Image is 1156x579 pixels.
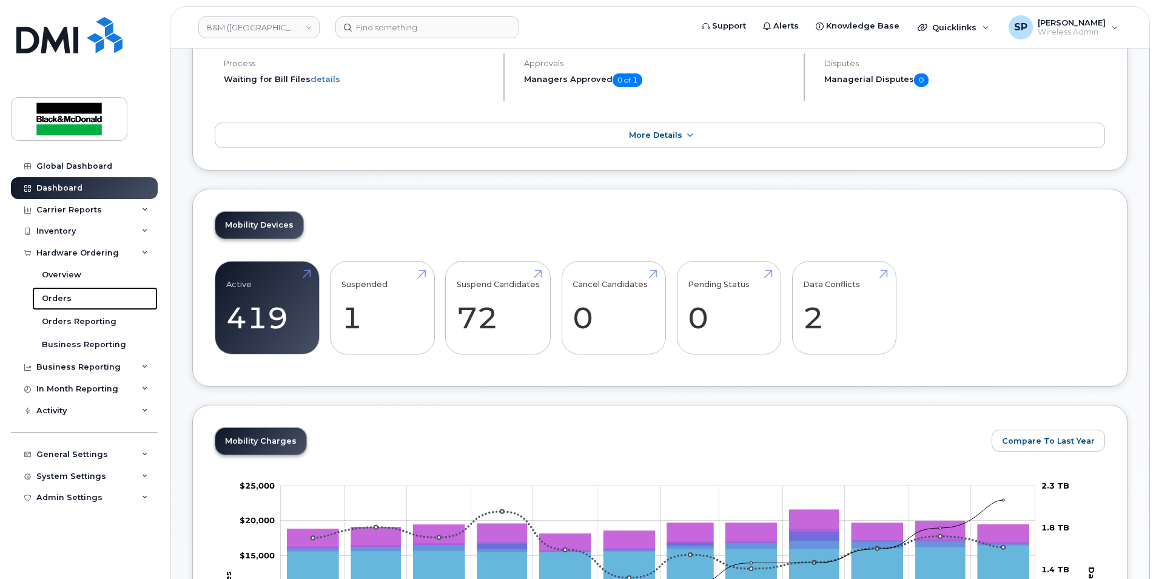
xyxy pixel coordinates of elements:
a: Mobility Devices [215,212,303,239]
a: Data Conflicts 2 [803,268,885,348]
span: Compare To Last Year [1002,435,1095,447]
a: Cancel Candidates 0 [573,268,654,348]
g: HST [287,510,1029,550]
h5: Managerial Disputes [824,73,1105,87]
div: Quicklinks [909,15,998,39]
li: Waiting for Bill Files [224,73,493,85]
h4: Disputes [824,59,1105,68]
tspan: $25,000 [240,481,275,490]
span: Support [712,20,746,32]
h5: Managers Approved [524,73,793,87]
a: B&M (Atlantic Region) [198,16,320,38]
a: Mobility Charges [215,428,306,455]
h4: Approvals [524,59,793,68]
span: More Details [629,130,682,140]
input: Find something... [335,16,519,38]
tspan: $20,000 [240,515,275,525]
a: Suspended 1 [341,268,423,348]
a: details [311,74,340,84]
span: SP [1014,20,1027,35]
a: Active 419 [226,268,308,348]
button: Compare To Last Year [992,430,1105,452]
span: Quicklinks [932,22,976,32]
tspan: 1.8 TB [1041,523,1069,532]
a: Support [693,14,754,38]
span: Knowledge Base [826,20,899,32]
a: Knowledge Base [807,14,908,38]
span: Alerts [773,20,799,32]
tspan: $15,000 [240,550,275,560]
g: $0 [240,550,275,560]
h4: Process [224,59,493,68]
span: [PERSON_NAME] [1038,18,1106,27]
a: Alerts [754,14,807,38]
a: Pending Status 0 [688,268,770,348]
g: $0 [240,481,275,490]
span: 0 of 1 [613,73,642,87]
tspan: 2.3 TB [1041,481,1069,490]
g: $0 [240,515,275,525]
span: Wireless Admin [1038,27,1106,37]
div: Spencer Pearson [1000,15,1127,39]
tspan: 1.4 TB [1041,564,1069,574]
span: 0 [914,73,929,87]
a: Suspend Candidates 72 [457,268,540,348]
